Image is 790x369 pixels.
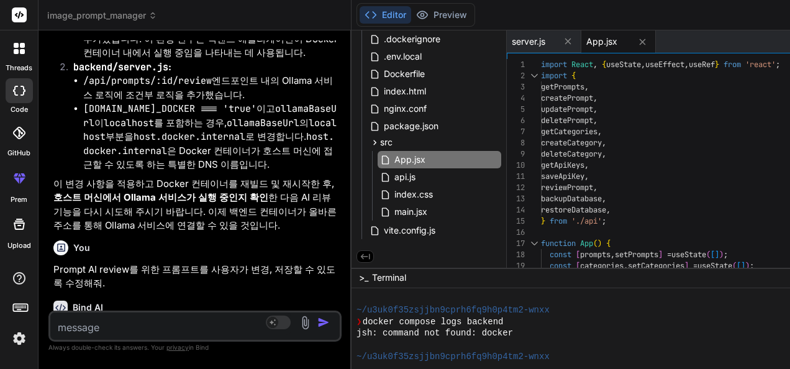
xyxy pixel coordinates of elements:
span: nginx.conf [383,101,428,116]
button: Preview [411,6,472,24]
span: App.jsx [393,152,427,167]
span: restoreDatabase [541,205,606,215]
span: , [606,205,611,215]
span: ] [684,261,689,271]
span: ) [745,261,750,271]
div: 5 [507,104,525,115]
span: docker compose logs backend [363,316,504,328]
span: deletePrompt [541,116,593,125]
span: ) [597,239,602,248]
code: host.docker.internal [83,130,334,157]
span: ; [724,250,728,260]
span: saveApiKey [541,171,584,181]
p: Always double-check its answers. Your in Bind [48,342,342,353]
span: useEffect [645,60,684,70]
span: , [602,149,606,159]
span: main.jsx [393,204,429,219]
strong: : [73,61,171,73]
span: , [602,194,606,204]
span: , [624,261,628,271]
code: host.docker.internal [134,130,245,143]
span: index.css [393,187,434,202]
span: useState [671,250,706,260]
span: } [541,216,545,226]
li: 이고 이 를 포함하는 경우, 의 부분을 로 변경합니다. 은 Docker 컨테이너가 호스트 머신에 접근할 수 있도록 하는 특별한 DNS 이름입니다. [83,102,339,172]
img: attachment [298,316,312,330]
span: src [380,136,393,148]
span: React [571,60,593,70]
img: icon [317,316,330,329]
span: createCategory [541,138,602,148]
code: [DOMAIN_NAME]_DOCKER === 'true' [83,102,257,115]
span: , [597,127,602,137]
span: , [593,60,597,70]
h6: Bind AI [73,301,103,314]
div: 3 [507,81,525,93]
span: reviewPrompt [541,183,593,193]
img: settings [9,328,30,349]
span: ; [750,261,754,271]
span: [ [576,250,580,260]
span: categories [580,261,624,271]
strong: 호스트 머신에서 Ollama 서비스가 실행 중인지 확인 [53,191,268,203]
span: getPrompts [541,82,584,92]
span: , [684,60,689,70]
span: , [593,93,597,103]
span: ( [593,239,597,248]
span: getCategories [541,127,597,137]
span: useState [697,261,732,271]
span: App [580,239,593,248]
span: , [584,160,589,170]
span: image_prompt_manager [47,9,157,22]
span: , [584,82,589,92]
code: ollamaBaseUrl [83,102,337,129]
span: , [611,250,615,260]
span: from [724,60,741,70]
span: , [593,104,597,114]
div: 18 [507,249,525,260]
span: , [584,171,589,181]
p: 이 변경 사항을 적용하고 Docker 컨테이너를 재빌드 및 재시작한 후, 한 다음 AI 리뷰 기능을 다시 시도해 주시기 바랍니다. 이제 백엔드 컨테이너가 올바른 주소를 통해 ... [53,177,339,233]
span: ~/u3uk0f35zsjjbn9cprh6fq9h0p4tm2-wnxx [356,351,550,363]
span: .env.local [383,49,423,64]
span: vite.config.js [383,223,437,238]
span: ; [602,216,606,226]
code: backend/server.js [73,61,168,73]
span: privacy [166,344,189,351]
span: Dockerfile [383,66,426,81]
span: = [693,261,697,271]
label: prem [11,194,27,205]
span: api.js [393,170,417,184]
div: 16 [507,227,525,238]
p: Prompt AI review를 위한 프롬프트를 사용자가 변경, 저장할 수 있도록 수정해줘. [53,263,339,291]
span: updatePrompt [541,104,593,114]
span: >_ [359,271,368,284]
span: = [667,250,671,260]
div: 15 [507,216,525,227]
span: ] [741,261,745,271]
span: getApiKeys [541,160,584,170]
div: 17 [507,238,525,249]
span: { [606,239,611,248]
code: localhost [83,117,337,143]
span: Terminal [372,271,406,284]
li: 엔드포인트 내의 Ollama 서비스 로직에 조건부 로직을 추가했습니다. [83,74,339,102]
div: 19 [507,260,525,271]
span: } [715,60,719,70]
span: ) [719,250,724,260]
span: ( [732,261,737,271]
span: .dockerignore [383,32,442,47]
span: ; [776,60,780,70]
span: jsh: command not found: docker [356,327,513,339]
span: setCategories [628,261,684,271]
div: 7 [507,126,525,137]
span: , [593,183,597,193]
span: { [602,60,606,70]
span: import [541,71,567,81]
div: 11 [507,171,525,182]
div: 6 [507,115,525,126]
span: backupDatabase [541,194,602,204]
span: ] [658,250,663,260]
span: , [602,138,606,148]
span: deleteCategory [541,149,602,159]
